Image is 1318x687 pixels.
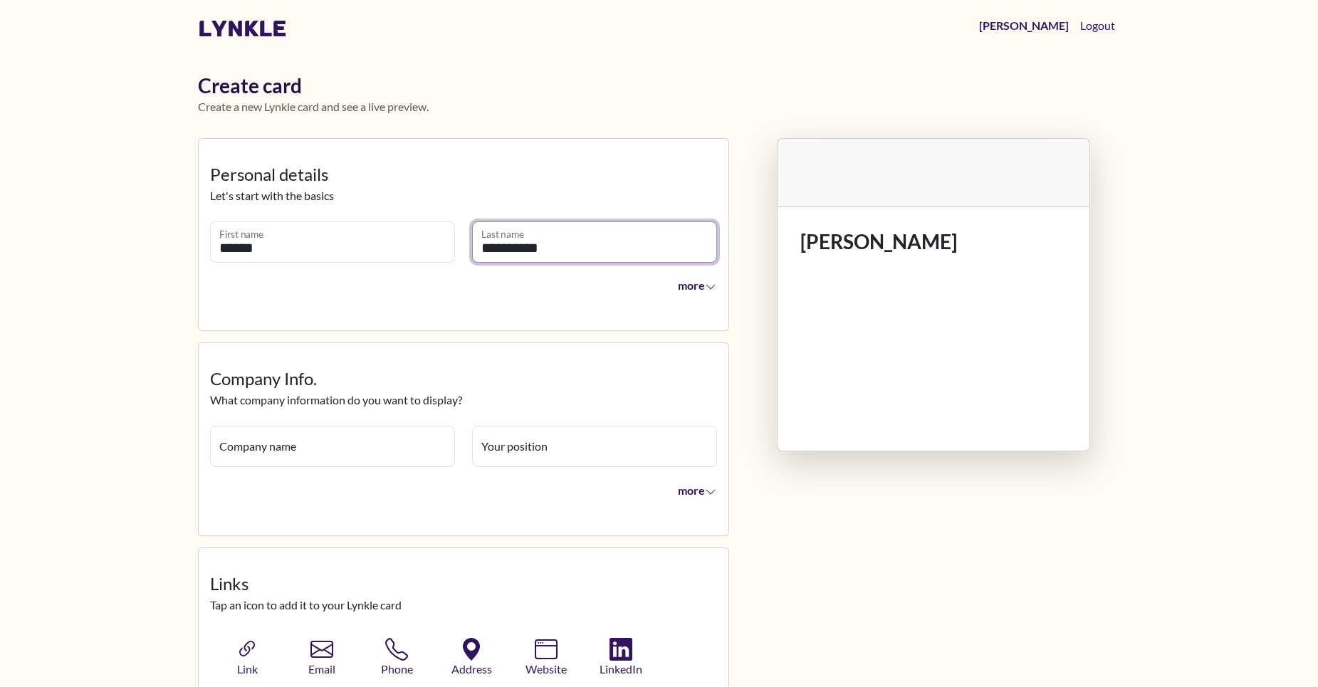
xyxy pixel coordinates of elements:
[367,661,426,678] span: Phone
[437,636,506,679] button: Address
[517,661,575,678] span: Website
[213,636,281,679] button: Link
[210,366,717,392] legend: Company Info.
[198,15,287,42] a: lynkle
[218,661,276,678] span: Link
[678,278,716,292] span: more
[362,636,431,679] button: Phone
[210,162,717,187] legend: Personal details
[442,661,501,678] span: Address
[587,636,655,679] button: LinkedIn
[210,392,717,409] p: What company information do you want to display?
[669,271,717,300] button: more
[210,597,717,614] p: Tap an icon to add it to your Lynkle card
[198,98,1121,115] p: Create a new Lynkle card and see a live preview.
[669,476,717,504] button: more
[293,661,351,678] span: Email
[210,187,717,204] p: Let's start with the basics
[198,74,1121,98] h1: Create card
[592,661,650,678] span: LinkedIn
[678,483,716,497] span: more
[746,138,1121,486] div: Lynkle card preview
[973,11,1074,40] a: [PERSON_NAME]
[800,230,1067,254] h1: [PERSON_NAME]
[288,636,356,679] button: Email
[512,636,580,679] button: Website
[1074,11,1121,40] button: Logout
[210,571,717,597] legend: Links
